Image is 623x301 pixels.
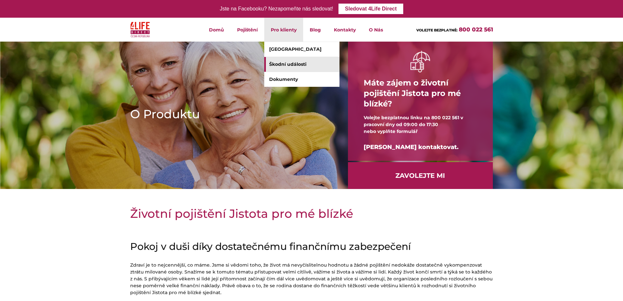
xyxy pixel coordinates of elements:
a: Blog [303,18,327,42]
img: ruka držící deštník bilá ikona [410,51,430,72]
a: 800 022 561 [459,26,493,33]
h4: Máte zájem o životní pojištění Jistota pro mé blízké? [364,72,477,114]
a: Škodní události [264,57,339,72]
img: 4Life Direct Česká republika logo [130,20,150,39]
span: Volejte bezplatnou linku na 800 022 561 v pracovní dny od 09:00 do 17:30 nebo vyplňte formulář [364,115,463,134]
div: Jste na Facebooku? Nezapomeňte nás sledovat! [220,4,333,14]
a: Domů [202,18,231,42]
a: Sledovat 4Life Direct [338,4,403,14]
a: ZAVOLEJTE MI [348,162,493,189]
span: VOLEJTE BEZPLATNĚ: [416,28,458,32]
h2: Pokoj v duši díky dostatečnému finančnímu zabezpečení [130,241,493,253]
h1: Životní pojištění Jistota pro mé blízké [130,205,493,222]
div: [PERSON_NAME] kontaktovat. [364,135,477,160]
p: Zdraví je to nejcennější, co máme. Jsme si vědomi toho, že život má nevyčíslitelnou hodnotu a žád... [130,262,493,296]
a: Dokumenty [264,72,339,87]
h1: O Produktu [130,106,327,122]
a: Kontakty [327,18,362,42]
a: [GEOGRAPHIC_DATA] [264,42,339,57]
